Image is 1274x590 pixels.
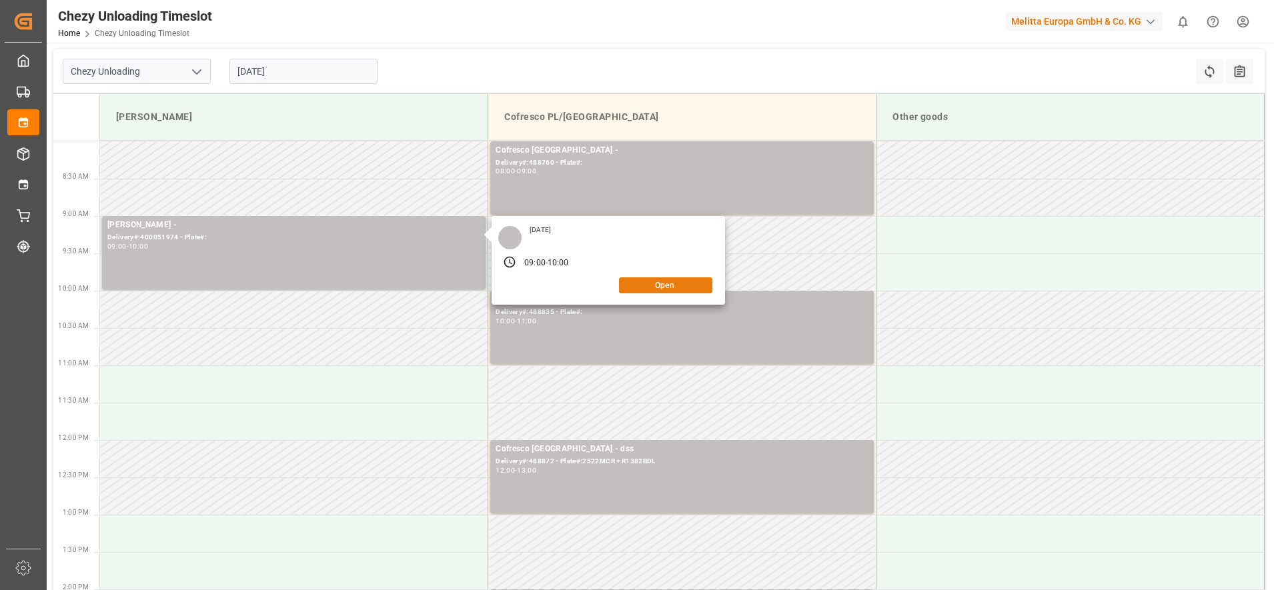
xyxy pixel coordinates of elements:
[1006,12,1163,31] div: Melitta Europa GmbH & Co. KG
[58,29,80,38] a: Home
[517,467,536,473] div: 13:00
[58,285,89,292] span: 10:00 AM
[111,105,477,129] div: [PERSON_NAME]
[499,105,865,129] div: Cofresco PL/[GEOGRAPHIC_DATA]
[515,168,517,174] div: -
[546,257,548,269] div: -
[496,144,868,157] div: Cofresco [GEOGRAPHIC_DATA] -
[127,243,129,249] div: -
[524,257,546,269] div: 09:00
[496,307,868,318] div: Delivery#:488835 - Plate#:
[1168,7,1198,37] button: show 0 new notifications
[619,277,712,293] button: Open
[515,318,517,324] div: -
[496,467,515,473] div: 12:00
[63,210,89,217] span: 9:00 AM
[58,359,89,367] span: 11:00 AM
[548,257,569,269] div: 10:00
[496,157,868,169] div: Delivery#:488760 - Plate#:
[63,546,89,553] span: 1:30 PM
[107,232,480,243] div: Delivery#:400051974 - Plate#:
[58,322,89,329] span: 10:30 AM
[229,59,378,84] input: DD.MM.YYYY
[63,509,89,516] span: 1:00 PM
[58,434,89,441] span: 12:00 PM
[515,467,517,473] div: -
[517,168,536,174] div: 09:00
[58,6,212,26] div: Chezy Unloading Timeslot
[1006,9,1168,34] button: Melitta Europa GmbH & Co. KG
[58,471,89,479] span: 12:30 PM
[63,247,89,255] span: 9:30 AM
[887,105,1253,129] div: Other goods
[58,397,89,404] span: 11:30 AM
[107,243,127,249] div: 09:00
[517,318,536,324] div: 11:00
[496,168,515,174] div: 08:00
[129,243,148,249] div: 10:00
[496,318,515,324] div: 10:00
[496,456,868,467] div: Delivery#:488872 - Plate#:2522MCR + R1382BDL
[1198,7,1228,37] button: Help Center
[107,219,480,232] div: [PERSON_NAME] -
[63,59,211,84] input: Type to search/select
[525,225,556,235] div: [DATE]
[63,173,89,180] span: 8:30 AM
[496,443,868,456] div: Cofresco [GEOGRAPHIC_DATA] - dss
[186,61,206,82] button: open menu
